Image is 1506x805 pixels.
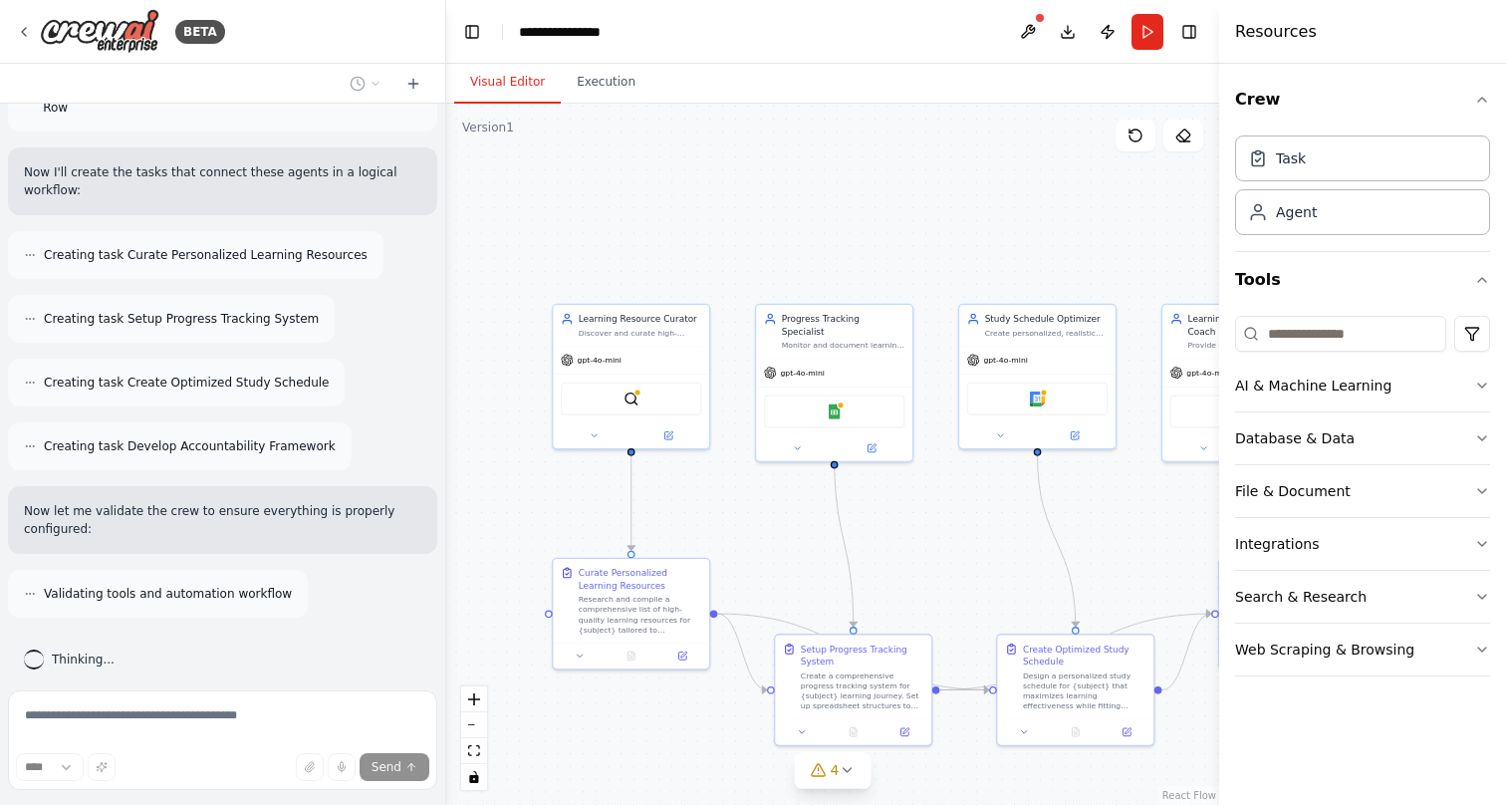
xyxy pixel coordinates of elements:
div: Integrations [1235,534,1319,554]
div: Progress Tracking Specialist [782,313,905,338]
button: Switch to previous chat [342,72,389,96]
button: Open in side panel [1039,428,1111,443]
div: Create Optimized Study Schedule [1023,643,1146,668]
button: Open in side panel [882,724,926,739]
button: zoom in [461,686,487,712]
div: File & Document [1235,481,1351,501]
div: Research and compile a comprehensive list of high-quality learning resources for {subject} tailor... [579,595,702,636]
div: Search & Research [1235,587,1367,607]
button: Visual Editor [454,62,561,104]
div: Tools [1235,308,1490,692]
button: Open in side panel [836,440,907,455]
img: Logo [40,9,159,54]
span: Send [372,759,401,775]
p: Now I'll create the tasks that connect these agents in a logical workflow: [24,163,421,199]
div: Setup Progress Tracking SystemCreate a comprehensive progress tracking system for {subject} learn... [774,634,932,746]
button: No output available [827,724,880,739]
span: 4 [831,760,840,780]
button: Database & Data [1235,412,1490,464]
div: Provide motivational support and accountability strategies to help maintain consistency with {lea... [1188,341,1312,351]
div: Learning Resource Curator [579,313,702,326]
button: No output available [605,649,658,664]
button: zoom out [461,712,487,738]
div: Study Schedule Optimizer [985,313,1109,326]
a: React Flow attribution [1162,790,1216,801]
button: Send [360,753,429,781]
div: React Flow controls [461,686,487,790]
span: Creating task Curate Personalized Learning Resources [44,247,368,263]
button: Open in side panel [660,649,704,664]
button: Execution [561,62,651,104]
img: Google Calendar [1030,392,1045,406]
img: SerperDevTool [624,392,638,406]
div: Agent [1276,202,1317,222]
p: Now let me validate the crew to ensure everything is properly configured: [24,502,421,538]
button: Upload files [296,753,324,781]
g: Edge from 2a0d259f-388a-49b9-98f4-6bfb663442f4 to ff11f56c-d46c-4060-aafc-d034f66057a9 [1161,608,1211,696]
button: Crew [1235,72,1490,128]
g: Edge from 88c5e46f-1544-42c0-9797-d86e38667c6f to 2bdf57e5-0c43-4d2a-bd31-146d21c14e0b [717,608,767,696]
div: Setup Progress Tracking System [801,643,924,668]
span: gpt-4o-mini [780,368,824,378]
g: Edge from 9df48338-162d-41fa-ab48-de3ae1c26de6 to 2a0d259f-388a-49b9-98f4-6bfb663442f4 [1031,456,1082,627]
g: Edge from 2bdf57e5-0c43-4d2a-bd31-146d21c14e0b to 2a0d259f-388a-49b9-98f4-6bfb663442f4 [939,683,989,696]
span: Thinking... [52,652,115,668]
h4: Resources [1235,20,1317,44]
button: Tools [1235,252,1490,308]
div: Curate Personalized Learning Resources [579,567,702,592]
span: Validating tools and automation workflow [44,586,292,602]
button: Click to speak your automation idea [328,753,356,781]
span: Creating task Develop Accountability Framework [44,438,336,454]
div: Crew [1235,128,1490,251]
span: gpt-4o-mini [578,355,622,365]
div: Discover and curate high-quality, personalized learning resources for {subject} based on {learnin... [579,328,702,338]
span: Creating task Setup Progress Tracking System [44,311,319,327]
button: Improve this prompt [88,753,116,781]
button: toggle interactivity [461,764,487,790]
button: AI & Machine Learning [1235,360,1490,411]
nav: breadcrumb [519,22,622,42]
div: Design a personalized study schedule for {subject} that maximizes learning effectiveness while fi... [1023,671,1146,711]
div: BETA [175,20,225,44]
button: Hide left sidebar [458,18,486,46]
button: Search & Research [1235,571,1490,623]
div: Web Scraping & Browsing [1235,640,1414,660]
button: Hide right sidebar [1175,18,1203,46]
div: Create a comprehensive progress tracking system for {subject} learning journey. Set up spreadshee... [801,671,924,711]
div: Learning Accountability Coach [1188,313,1312,338]
img: Google Sheets [827,403,842,418]
div: Create personalized, realistic study schedules for {subject} that accommodate {available_time} an... [985,328,1109,338]
g: Edge from a98a7b6d-d642-4cd0-8d42-b7dd70f8e2d1 to 2bdf57e5-0c43-4d2a-bd31-146d21c14e0b [828,456,860,627]
button: Open in side panel [1105,724,1148,739]
div: Curate Personalized Learning ResourcesResearch and compile a comprehensive list of high-quality l... [552,558,710,671]
button: Web Scraping & Browsing [1235,624,1490,675]
div: Task [1276,148,1306,168]
span: gpt-4o-mini [1186,368,1230,378]
div: Monitor and document learning progress across {subject} by tracking completed courses, assignment... [782,341,905,351]
button: File & Document [1235,465,1490,517]
button: Start a new chat [397,72,429,96]
span: gpt-4o-mini [983,355,1027,365]
div: Learning Accountability CoachProvide motivational support and accountability strategies to help m... [1161,304,1320,462]
g: Edge from 4dc6fb55-acce-4771-8bb9-9897b18b5b6c to 88c5e46f-1544-42c0-9797-d86e38667c6f [625,456,637,551]
div: AI & Machine Learning [1235,376,1391,396]
div: Version 1 [462,120,514,135]
button: Open in side panel [632,428,704,443]
button: Integrations [1235,518,1490,570]
div: Progress Tracking SpecialistMonitor and document learning progress across {subject} by tracking c... [755,304,913,462]
div: Create Optimized Study ScheduleDesign a personalized study schedule for {subject} that maximizes ... [996,634,1154,746]
button: No output available [1049,724,1103,739]
button: 4 [795,752,872,789]
div: Study Schedule OptimizerCreate personalized, realistic study schedules for {subject} that accommo... [958,304,1117,450]
div: Database & Data [1235,428,1355,448]
div: Learning Resource CuratorDiscover and curate high-quality, personalized learning resources for {s... [552,304,710,450]
button: fit view [461,738,487,764]
span: Creating task Create Optimized Study Schedule [44,375,329,391]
